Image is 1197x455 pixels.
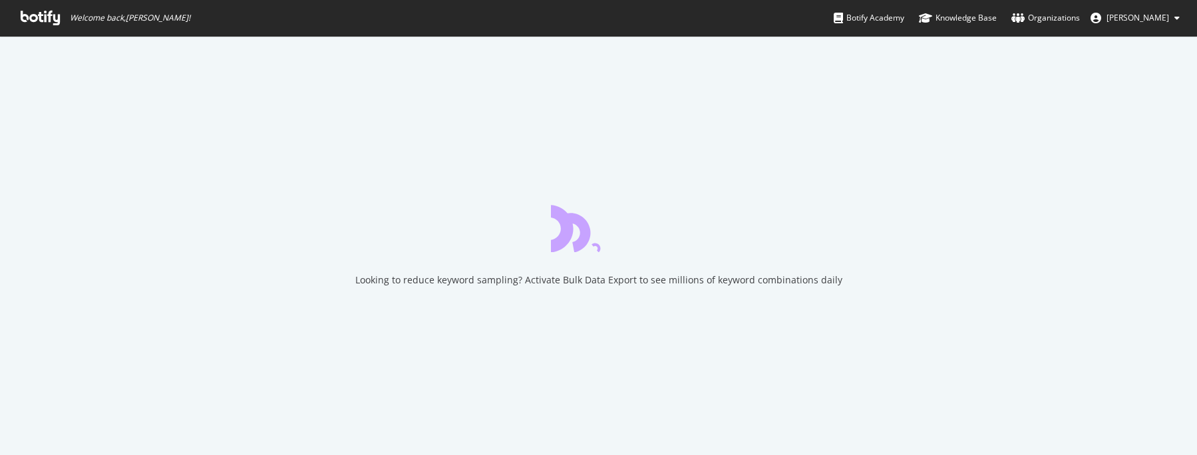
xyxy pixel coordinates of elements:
div: animation [551,204,647,252]
span: Welcome back, [PERSON_NAME] ! [70,13,190,23]
div: Knowledge Base [919,11,997,25]
span: David Britton [1107,12,1169,23]
button: [PERSON_NAME] [1080,7,1190,29]
div: Looking to reduce keyword sampling? Activate Bulk Data Export to see millions of keyword combinat... [355,273,842,287]
div: Botify Academy [834,11,904,25]
div: Organizations [1011,11,1080,25]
